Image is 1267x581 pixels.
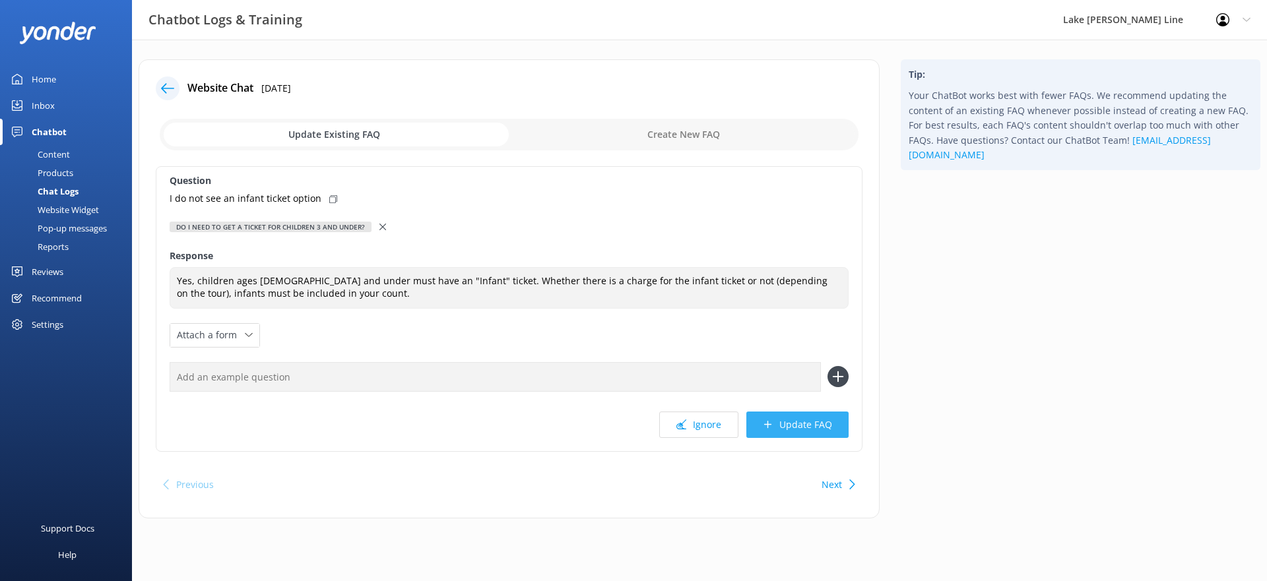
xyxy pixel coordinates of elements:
[20,22,96,44] img: yonder-white-logo.png
[8,237,69,256] div: Reports
[8,237,132,256] a: Reports
[8,200,99,219] div: Website Widget
[909,67,1252,82] h4: Tip:
[170,249,849,263] label: Response
[909,88,1252,162] p: Your ChatBot works best with fewer FAQs. We recommend updating the content of an existing FAQ whe...
[8,164,132,182] a: Products
[32,119,67,145] div: Chatbot
[32,92,55,119] div: Inbox
[822,472,842,498] button: Next
[177,328,245,342] span: Attach a form
[170,222,372,232] div: Do I need to get a ticket for children 3 and under?
[8,182,132,200] a: Chat Logs
[170,267,849,309] textarea: Yes, children ages [DEMOGRAPHIC_DATA] and under must have an "Infant" ticket. Whether there is a ...
[32,285,82,311] div: Recommend
[170,191,321,206] p: I do not see an infant ticket option
[148,9,302,30] h3: Chatbot Logs & Training
[8,182,79,200] div: Chat Logs
[41,515,94,541] div: Support Docs
[32,259,63,285] div: Reviews
[909,134,1211,161] a: [EMAIL_ADDRESS][DOMAIN_NAME]
[8,145,70,164] div: Content
[170,173,849,188] label: Question
[746,412,849,438] button: Update FAQ
[8,145,132,164] a: Content
[8,200,132,219] a: Website Widget
[170,362,821,392] input: Add an example question
[8,164,73,182] div: Products
[261,81,291,96] p: [DATE]
[8,219,132,237] a: Pop-up messages
[32,66,56,92] div: Home
[659,412,738,438] button: Ignore
[8,219,107,237] div: Pop-up messages
[187,80,253,97] h4: Website Chat
[58,541,77,568] div: Help
[32,311,63,338] div: Settings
